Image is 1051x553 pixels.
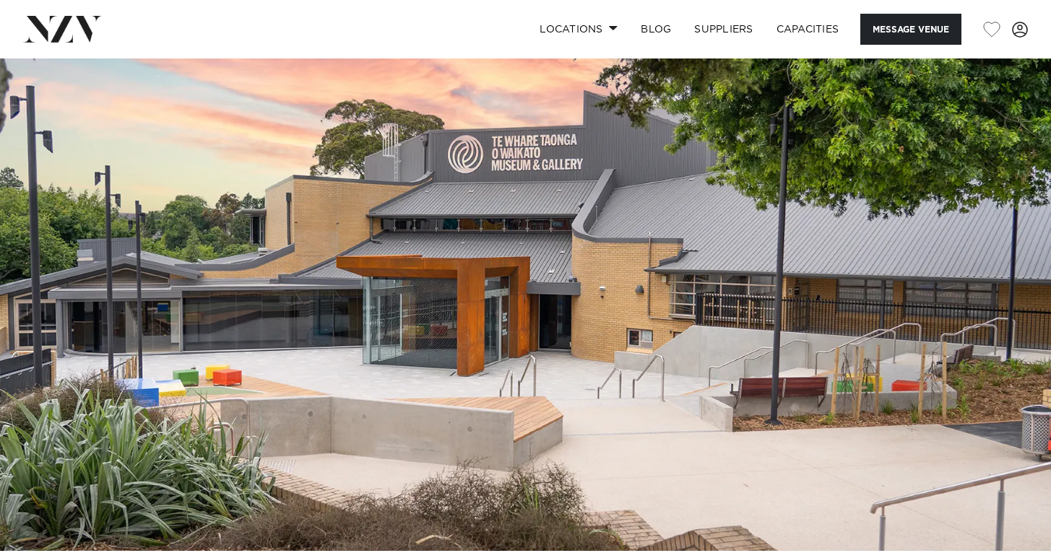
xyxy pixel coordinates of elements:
img: nzv-logo.png [23,16,102,42]
a: SUPPLIERS [683,14,764,45]
a: BLOG [629,14,683,45]
a: Capacities [765,14,851,45]
button: Message Venue [860,14,961,45]
a: Locations [528,14,629,45]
